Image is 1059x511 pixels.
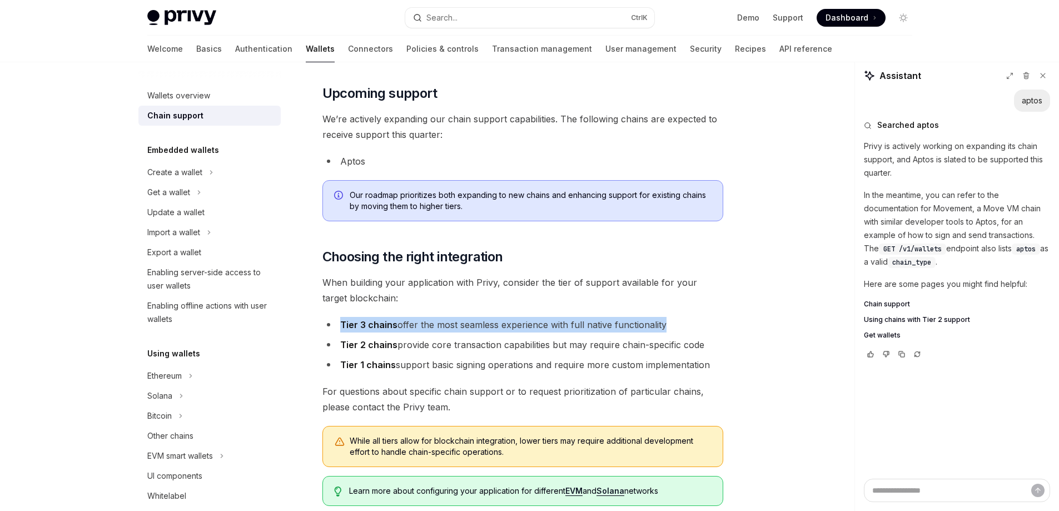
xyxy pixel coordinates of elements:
a: Wallets [306,36,335,62]
a: Basics [196,36,222,62]
div: Bitcoin [147,409,172,423]
div: Get a wallet [147,186,190,199]
div: Create a wallet [147,166,202,179]
a: API reference [779,36,832,62]
div: EVM smart wallets [147,449,213,463]
div: Import a wallet [147,226,200,239]
span: For questions about specific chain support or to request prioritization of particular chains, ple... [322,384,723,415]
span: We’re actively expanding our chain support capabilities. The following chains are expected to rec... [322,111,723,142]
span: GET /v1/wallets [883,245,942,254]
button: Search...CtrlK [405,8,654,28]
a: Get wallets [864,331,1050,340]
a: Recipes [735,36,766,62]
a: Security [690,36,722,62]
p: Here are some pages you might find helpful: [864,277,1050,291]
li: provide core transaction capabilities but may require chain-specific code [322,337,723,353]
a: Dashboard [817,9,886,27]
a: Whitelabel [138,486,281,506]
div: Search... [426,11,458,24]
span: Get wallets [864,331,901,340]
span: When building your application with Privy, consider the tier of support available for your target... [322,275,723,306]
a: User management [605,36,677,62]
div: Export a wallet [147,246,201,259]
h5: Using wallets [147,347,200,360]
strong: Tier 3 chains [340,319,397,330]
strong: Tier 2 chains [340,339,397,350]
div: Update a wallet [147,206,205,219]
p: Privy is actively working on expanding its chain support, and Aptos is slated to be supported thi... [864,140,1050,180]
button: Searched aptos [864,120,1050,131]
a: Authentication [235,36,292,62]
div: Whitelabel [147,489,186,503]
p: In the meantime, you can refer to the documentation for Movement, a Move VM chain with similar de... [864,188,1050,269]
h5: Embedded wallets [147,143,219,157]
img: light logo [147,10,216,26]
div: aptos [1022,95,1042,106]
li: support basic signing operations and require more custom implementation [322,357,723,373]
span: Searched aptos [877,120,939,131]
a: Update a wallet [138,202,281,222]
a: Wallets overview [138,86,281,106]
a: Connectors [348,36,393,62]
div: Enabling server-side access to user wallets [147,266,274,292]
div: Wallets overview [147,89,210,102]
div: Other chains [147,429,193,443]
span: Chain support [864,300,910,309]
div: Enabling offline actions with user wallets [147,299,274,326]
a: UI components [138,466,281,486]
span: Choosing the right integration [322,248,503,266]
a: Chain support [138,106,281,126]
a: Transaction management [492,36,592,62]
span: Ctrl K [631,13,648,22]
div: Chain support [147,109,203,122]
div: Ethereum [147,369,182,383]
span: While all tiers allow for blockchain integration, lower tiers may require additional development ... [350,435,712,458]
span: Our roadmap prioritizes both expanding to new chains and enhancing support for existing chains by... [350,190,712,212]
div: UI components [147,469,202,483]
button: Toggle dark mode [894,9,912,27]
a: Policies & controls [406,36,479,62]
a: Welcome [147,36,183,62]
a: Using chains with Tier 2 support [864,315,1050,324]
span: chain_type [892,258,931,267]
span: Dashboard [826,12,868,23]
span: Upcoming support [322,85,437,102]
a: Enabling offline actions with user wallets [138,296,281,329]
li: offer the most seamless experience with full native functionality [322,317,723,333]
a: Export a wallet [138,242,281,262]
div: Solana [147,389,172,403]
a: Chain support [864,300,1050,309]
span: Using chains with Tier 2 support [864,315,970,324]
a: Enabling server-side access to user wallets [138,262,281,296]
span: aptos [1016,245,1036,254]
a: Demo [737,12,759,23]
a: Other chains [138,426,281,446]
span: Assistant [879,69,921,82]
li: Aptos [322,153,723,169]
strong: Tier 1 chains [340,359,396,370]
svg: Info [334,191,345,202]
a: Support [773,12,803,23]
svg: Warning [334,436,345,448]
button: Send message [1031,484,1045,497]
